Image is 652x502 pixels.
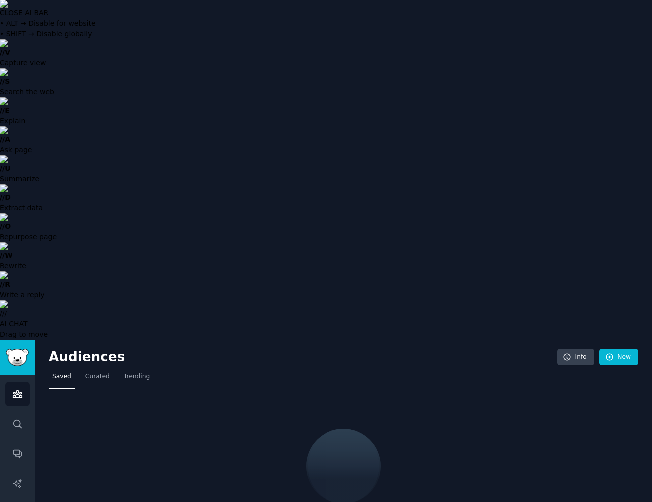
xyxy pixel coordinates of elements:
h2: Audiences [49,349,557,365]
span: Curated [85,372,110,381]
a: Info [557,349,594,366]
a: Saved [49,369,75,389]
span: Trending [124,372,150,381]
a: New [599,349,638,366]
img: GummySearch logo [6,349,29,366]
a: Trending [120,369,153,389]
a: Curated [82,369,113,389]
span: Saved [52,372,71,381]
